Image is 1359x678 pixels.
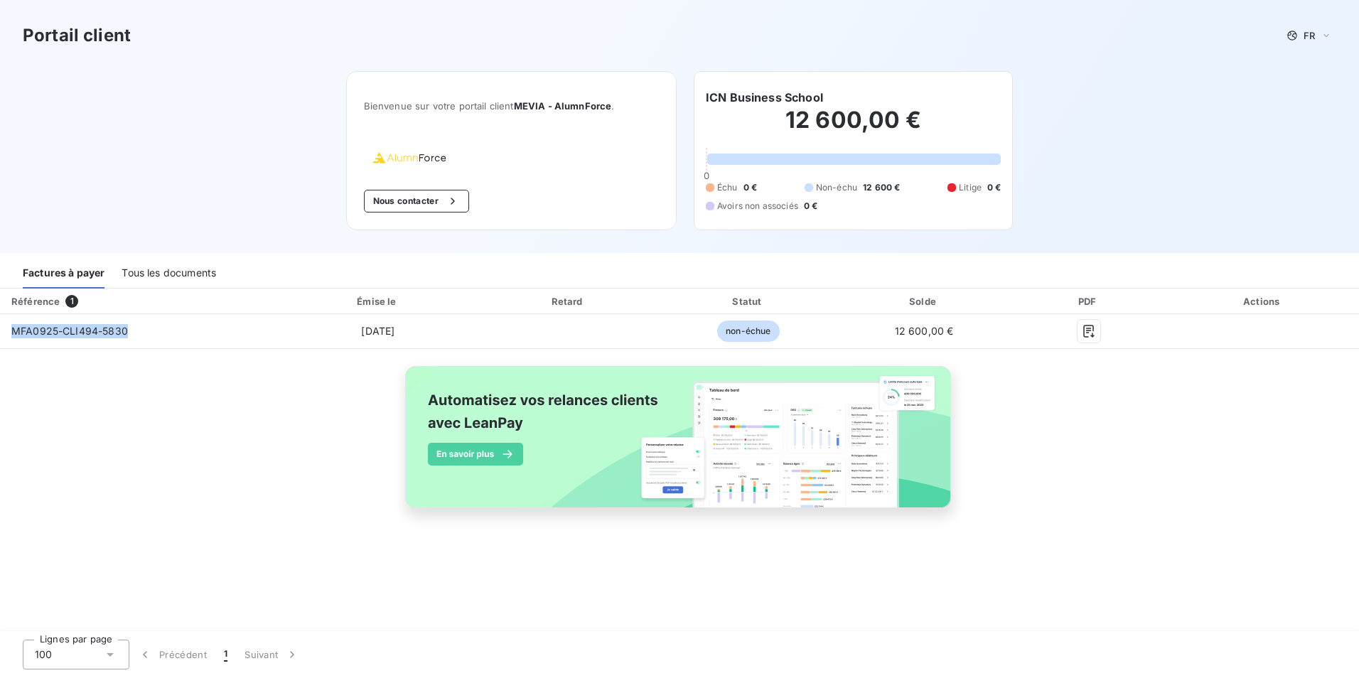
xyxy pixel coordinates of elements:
div: PDF [1014,294,1164,308]
span: [DATE] [361,325,394,337]
span: non-échue [717,321,779,342]
span: Avoirs non associés [717,200,798,212]
span: Non-échu [816,181,857,194]
button: Nous contacter [364,190,469,212]
span: 0 € [987,181,1001,194]
button: 1 [215,640,236,669]
span: 1 [224,647,227,662]
span: 1 [65,295,78,308]
span: 0 € [804,200,817,212]
h3: Portail client [23,23,131,48]
span: 12 600,00 € [895,325,954,337]
div: Solde [840,294,1008,308]
span: Échu [717,181,738,194]
span: 0 [704,170,709,181]
div: Factures à payer [23,259,104,289]
img: banner [392,357,967,532]
div: Retard [480,294,656,308]
div: Émise le [281,294,474,308]
span: MFA0925-CLI494-5830 [11,325,128,337]
span: Bienvenue sur votre portail client . [364,100,659,112]
h2: 12 600,00 € [706,106,1001,149]
div: Tous les documents [122,259,216,289]
div: Actions [1169,294,1356,308]
span: Litige [959,181,982,194]
div: Référence [11,296,60,307]
div: Statut [662,294,834,308]
button: Suivant [236,640,308,669]
span: MEVIA - AlumnForce [514,100,612,112]
span: 0 € [743,181,757,194]
img: Company logo [364,148,455,167]
h6: ICN Business School [706,89,823,106]
span: 12 600 € [863,181,900,194]
span: FR [1304,30,1315,41]
span: 100 [35,647,52,662]
button: Précédent [129,640,215,669]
